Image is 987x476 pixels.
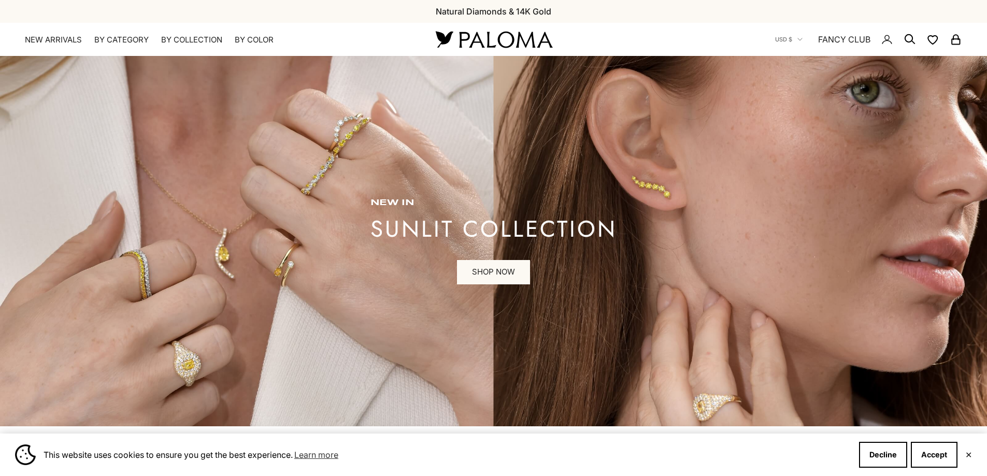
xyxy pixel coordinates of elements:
a: FANCY CLUB [818,33,870,46]
button: Accept [911,442,957,468]
button: Close [965,452,972,458]
a: NEW ARRIVALS [25,35,82,45]
img: Cookie banner [15,444,36,465]
a: SHOP NOW [457,260,530,285]
summary: By Category [94,35,149,45]
span: USD $ [775,35,792,44]
p: new in [370,198,617,208]
button: USD $ [775,35,803,44]
p: sunlit collection [370,219,617,239]
p: Natural Diamonds & 14K Gold [436,5,551,18]
summary: By Color [235,35,274,45]
button: Decline [859,442,907,468]
summary: By Collection [161,35,222,45]
nav: Secondary navigation [775,23,962,56]
span: This website uses cookies to ensure you get the best experience. [44,447,851,463]
nav: Primary navigation [25,35,411,45]
a: Learn more [293,447,340,463]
